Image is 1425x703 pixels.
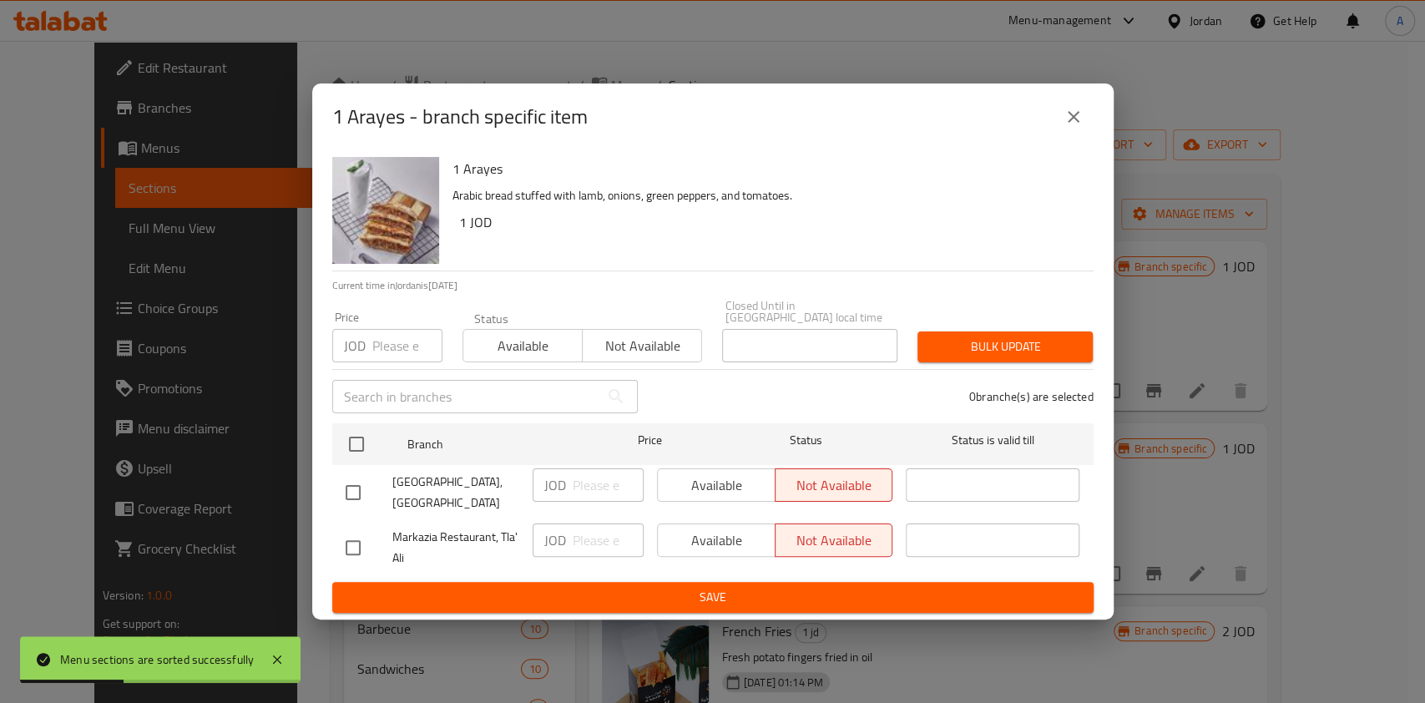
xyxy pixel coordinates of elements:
[969,388,1094,405] p: 0 branche(s) are selected
[544,530,566,550] p: JOD
[332,380,599,413] input: Search in branches
[573,468,644,502] input: Please enter price
[452,157,1080,180] h6: 1 Arayes
[594,430,705,451] span: Price
[544,475,566,495] p: JOD
[906,430,1079,451] span: Status is valid till
[332,157,439,264] img: 1 Arayes
[346,587,1080,608] span: Save
[1054,97,1094,137] button: close
[573,523,644,557] input: Please enter price
[582,329,702,362] button: Not available
[392,472,519,513] span: [GEOGRAPHIC_DATA], [GEOGRAPHIC_DATA]
[917,331,1093,362] button: Bulk update
[407,434,581,455] span: Branch
[344,336,366,356] p: JOD
[470,334,576,358] span: Available
[332,104,588,130] h2: 1 Arayes - branch specific item
[719,430,892,451] span: Status
[589,334,695,358] span: Not available
[392,527,519,569] span: Markazia Restaurant, Tla' Ali
[452,185,1080,206] p: Arabic bread stuffed with lamb, onions, green peppers, and tomatoes.
[931,336,1079,357] span: Bulk update
[459,210,1080,234] h6: 1 JOD
[332,278,1094,293] p: Current time in Jordan is [DATE]
[462,329,583,362] button: Available
[60,650,254,669] div: Menu sections are sorted successfully
[372,329,442,362] input: Please enter price
[332,582,1094,613] button: Save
